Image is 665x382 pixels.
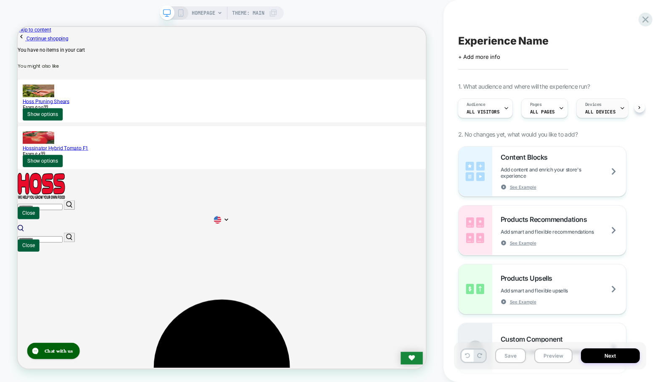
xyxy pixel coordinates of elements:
span: From [7,166,22,175]
img: Hossinator Hybrid Tomato [7,139,49,156]
span: ALL DEVICES [585,109,615,115]
span: Pages [530,102,542,108]
span: 1. What audience and where will the experience run? [458,83,590,90]
span: From [7,103,22,113]
a: Show options [7,108,60,125]
a: Show options [7,171,60,187]
button: Save [495,348,526,363]
span: Devices [585,102,602,108]
span: + Add more info [458,53,500,60]
span: Content Blocks [501,153,552,161]
span: Add smart and flexible recommendations [501,229,615,235]
span: See Example [510,184,536,190]
span: ALL PAGES [530,109,555,115]
span: Continue shopping [12,12,68,20]
span: See Example [510,299,536,305]
sup: 99 [34,103,40,110]
button: Preview [534,348,573,363]
button: Submit [61,274,76,287]
button: Gorgias live chat [4,3,74,25]
span: Theme: MAIN [232,6,264,20]
sup: 99 [31,166,37,172]
h1: Chat with us [27,10,65,18]
span: Add smart and flexible upsells [501,287,589,294]
span: Audience [467,102,486,108]
span: Add content and enrich your store's experience [501,166,626,179]
img: Hoss Pruning Shears [7,77,49,94]
span: Experience Name [458,34,549,47]
button: Next [581,348,640,363]
span: All Visitors [467,109,500,115]
span: See Example [510,240,536,246]
a: Hossinator Hybrid Tomato F1 [7,158,94,166]
span: Products Recommendations [501,215,591,224]
span: HOMEPAGE [192,6,215,20]
a: Hoss Pruning Shears [7,95,69,103]
span: $29 [23,103,40,113]
span: Custom Component [501,335,567,343]
span: Products Upsells [501,274,557,282]
span: $4 [23,166,37,175]
span: 2. No changes yet, what would you like to add? [458,131,578,138]
button: Submit [61,231,76,244]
